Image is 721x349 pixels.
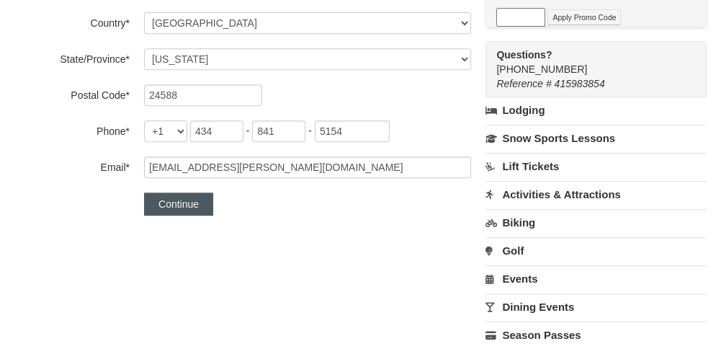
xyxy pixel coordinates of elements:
input: xxx [252,120,305,142]
label: Phone* [14,120,130,138]
button: Continue [144,193,213,216]
a: Snow Sports Lessons [485,125,707,151]
span: - [246,125,250,136]
a: Lodging [485,97,707,123]
a: Dining Events [485,293,707,320]
input: Email [144,156,471,178]
span: 415983854 [554,78,604,89]
a: Activities & Attractions [485,181,707,208]
a: Biking [485,209,707,236]
input: Postal Code [144,84,262,106]
span: Reference # [496,78,551,89]
a: Season Passes [485,322,707,348]
label: Country* [14,12,130,30]
label: Postal Code* [14,84,130,102]
strong: Questions? [496,49,552,61]
label: State/Province* [14,48,130,66]
button: Apply Promo Code [547,9,621,25]
label: Email* [14,156,130,174]
span: [PHONE_NUMBER] [496,48,681,75]
span: - [308,125,312,136]
a: Golf [485,237,707,264]
a: Events [485,265,707,292]
input: xxx [190,120,243,142]
input: xxxx [315,120,390,142]
a: Lift Tickets [485,153,707,180]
